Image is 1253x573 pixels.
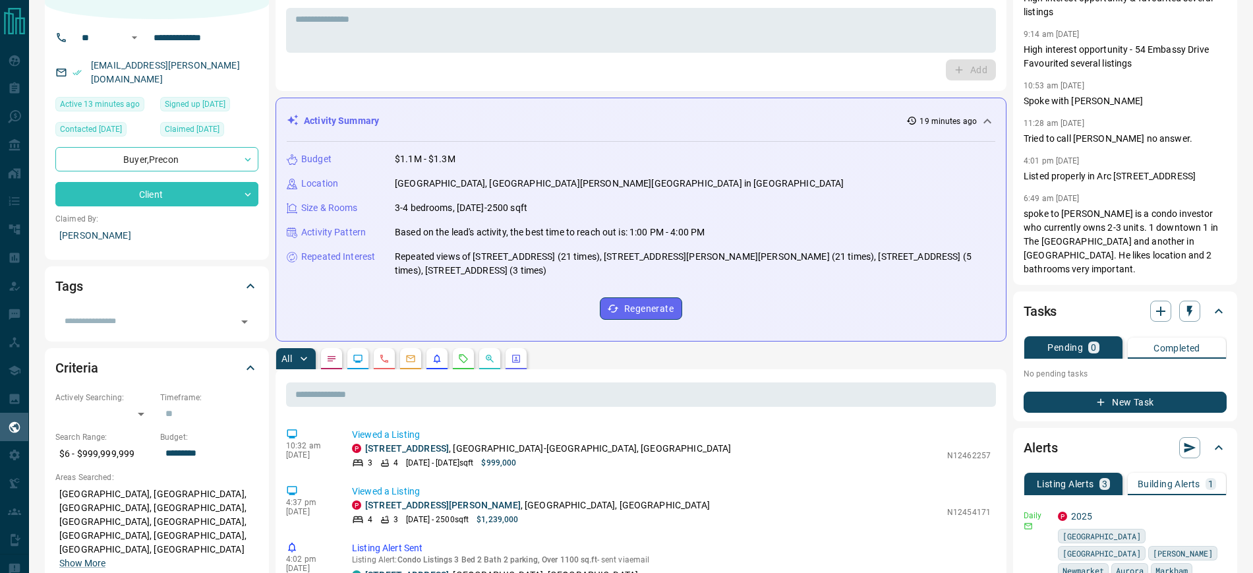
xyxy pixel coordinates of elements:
[1024,437,1058,458] h2: Alerts
[1024,207,1227,276] p: spoke to [PERSON_NAME] is a condo investor who currently owns 2-3 units. 1 downtown 1 in The [GEO...
[352,485,991,498] p: Viewed a Listing
[127,30,142,45] button: Open
[393,514,398,526] p: 3
[1208,479,1213,489] p: 1
[1138,479,1200,489] p: Building Alerts
[1024,301,1057,322] h2: Tasks
[326,353,337,364] svg: Notes
[286,450,332,460] p: [DATE]
[395,226,705,239] p: Based on the lead's activity, the best time to reach out is: 1:00 PM - 4:00 PM
[368,457,372,469] p: 3
[301,152,332,166] p: Budget
[393,457,398,469] p: 4
[947,450,991,462] p: N12462257
[1024,43,1227,71] p: High interest opportunity - 54 Embassy Drive Favourited several listings
[481,457,516,469] p: $999,000
[301,201,358,215] p: Size & Rooms
[1024,392,1227,413] button: New Task
[59,557,105,570] button: Show More
[1024,169,1227,183] p: Listed properly in Arc [STREET_ADDRESS]
[406,514,469,526] p: [DATE] - 2500 sqft
[1024,295,1227,327] div: Tasks
[511,353,521,364] svg: Agent Actions
[1037,479,1094,489] p: Listing Alerts
[395,250,995,278] p: Repeated views of [STREET_ADDRESS] (21 times), [STREET_ADDRESS][PERSON_NAME][PERSON_NAME] (21 tim...
[1058,512,1067,521] div: property.ca
[55,471,258,483] p: Areas Searched:
[395,201,527,215] p: 3-4 bedrooms, [DATE]-2500 sqft
[1063,547,1141,560] span: [GEOGRAPHIC_DATA]
[397,555,597,564] span: Condo Listings 3 Bed 2 Bath 2 parking, Over 1100 sq.ft
[405,353,416,364] svg: Emails
[60,98,140,111] span: Active 13 minutes ago
[160,392,258,404] p: Timeframe:
[1071,511,1093,522] a: 2025
[301,177,338,191] p: Location
[91,60,240,84] a: [EMAIL_ADDRESS][PERSON_NAME][DOMAIN_NAME]
[1024,30,1080,39] p: 9:14 am [DATE]
[286,507,332,516] p: [DATE]
[365,498,710,512] p: , [GEOGRAPHIC_DATA], [GEOGRAPHIC_DATA]
[55,97,154,115] div: Wed Oct 15 2025
[301,226,366,239] p: Activity Pattern
[484,353,495,364] svg: Opportunities
[235,313,254,331] button: Open
[352,555,991,564] p: Listing Alert : - sent via email
[1153,547,1213,560] span: [PERSON_NAME]
[286,498,332,507] p: 4:37 pm
[379,353,390,364] svg: Calls
[55,182,258,206] div: Client
[1153,344,1200,353] p: Completed
[55,213,258,225] p: Claimed By:
[432,353,442,364] svg: Listing Alerts
[1024,156,1080,166] p: 4:01 pm [DATE]
[60,123,122,136] span: Contacted [DATE]
[365,443,449,454] a: [STREET_ADDRESS]
[477,514,518,526] p: $1,239,000
[55,392,154,404] p: Actively Searching:
[55,147,258,171] div: Buyer , Precon
[600,297,682,320] button: Regenerate
[1024,432,1227,464] div: Alerts
[55,443,154,465] p: $6 - $999,999,999
[395,177,844,191] p: [GEOGRAPHIC_DATA], [GEOGRAPHIC_DATA][PERSON_NAME][GEOGRAPHIC_DATA] in [GEOGRAPHIC_DATA]
[352,428,991,442] p: Viewed a Listing
[55,122,154,140] div: Tue Oct 07 2025
[286,564,332,573] p: [DATE]
[919,115,977,127] p: 19 minutes ago
[365,500,521,510] a: [STREET_ADDRESS][PERSON_NAME]
[395,152,455,166] p: $1.1M - $1.3M
[281,354,292,363] p: All
[165,123,219,136] span: Claimed [DATE]
[1024,119,1084,128] p: 11:28 am [DATE]
[368,514,372,526] p: 4
[1024,94,1227,108] p: Spoke with [PERSON_NAME]
[406,457,473,469] p: [DATE] - [DATE] sqft
[55,276,82,297] h2: Tags
[1024,194,1080,203] p: 6:49 am [DATE]
[304,114,379,128] p: Activity Summary
[352,444,361,453] div: property.ca
[55,270,258,302] div: Tags
[301,250,375,264] p: Repeated Interest
[160,431,258,443] p: Budget:
[352,500,361,510] div: property.ca
[1024,132,1227,146] p: Tried to call [PERSON_NAME] no answer.
[458,353,469,364] svg: Requests
[286,555,332,564] p: 4:02 pm
[55,357,98,378] h2: Criteria
[55,225,258,247] p: [PERSON_NAME]
[1024,510,1050,522] p: Daily
[1024,522,1033,531] svg: Email
[165,98,225,111] span: Signed up [DATE]
[73,68,82,77] svg: Email Verified
[287,109,995,133] div: Activity Summary19 minutes ago
[1063,529,1141,543] span: [GEOGRAPHIC_DATA]
[352,541,991,555] p: Listing Alert Sent
[1024,364,1227,384] p: No pending tasks
[160,97,258,115] div: Fri Jul 13 2018
[160,122,258,140] div: Fri Jul 13 2018
[947,506,991,518] p: N12454171
[286,441,332,450] p: 10:32 am
[1024,81,1084,90] p: 10:53 am [DATE]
